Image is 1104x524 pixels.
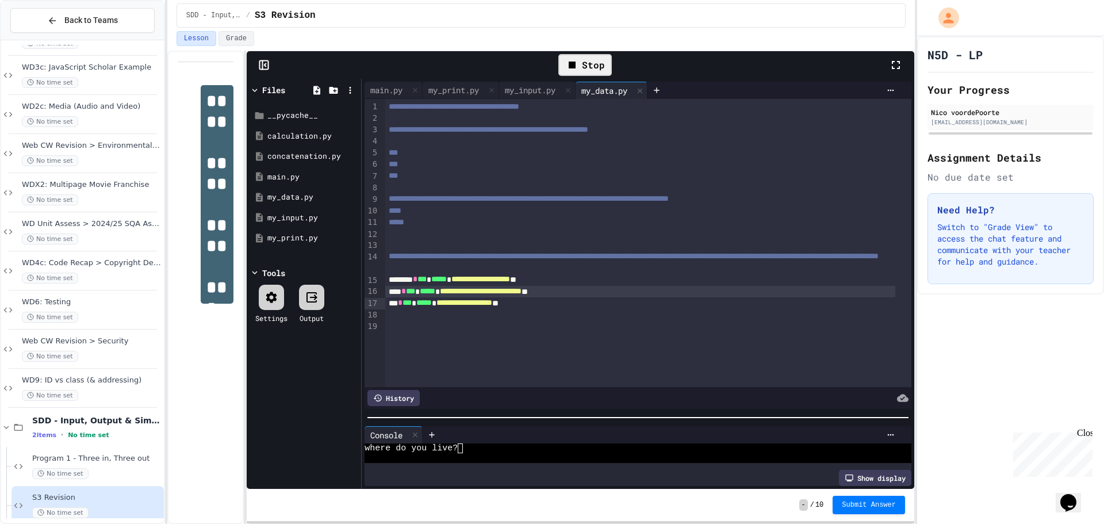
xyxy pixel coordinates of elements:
[1056,478,1092,512] iframe: chat widget
[365,101,379,113] div: 1
[22,351,78,362] span: No time set
[810,500,814,510] span: /
[255,313,287,323] div: Settings
[423,82,499,99] div: my_print.py
[22,273,78,284] span: No time set
[5,5,79,73] div: Chat with us now!Close
[10,8,155,33] button: Back to Teams
[300,313,324,323] div: Output
[22,155,78,166] span: No time set
[367,390,420,406] div: History
[365,309,379,321] div: 18
[365,205,379,217] div: 10
[365,298,379,309] div: 17
[32,468,89,479] span: No time set
[937,203,1084,217] h3: Need Help?
[927,82,1094,98] h2: Your Progress
[365,429,408,441] div: Console
[927,150,1094,166] h2: Assignment Details
[267,171,357,183] div: main.py
[576,82,647,99] div: my_data.py
[22,312,78,323] span: No time set
[365,82,423,99] div: main.py
[22,297,162,307] span: WD6: Testing
[927,47,983,63] h1: N5D - LP
[365,136,379,147] div: 4
[32,493,162,503] span: S3 Revision
[267,131,357,142] div: calculation.py
[32,431,56,439] span: 2 items
[22,116,78,127] span: No time set
[22,102,162,112] span: WD2c: Media (Audio and Video)
[926,5,962,31] div: My Account
[262,84,285,96] div: Files
[365,251,379,275] div: 14
[1009,428,1092,477] iframe: chat widget
[22,141,162,151] span: Web CW Revision > Environmental Impact
[365,124,379,136] div: 3
[218,31,254,46] button: Grade
[365,240,379,251] div: 13
[22,63,162,72] span: WD3c: JavaScript Scholar Example
[32,507,89,518] span: No time set
[365,443,458,453] span: where do you live?
[22,258,162,268] span: WD4c: Code Recap > Copyright Designs & Patents Act
[931,107,1090,117] div: Nico voordePoorte
[365,275,379,286] div: 15
[499,84,561,96] div: my_input.py
[22,77,78,88] span: No time set
[22,194,78,205] span: No time set
[22,336,162,346] span: Web CW Revision > Security
[927,170,1094,184] div: No due date set
[365,286,379,297] div: 16
[22,180,162,190] span: WDX2: Multipage Movie Franchise
[365,426,423,443] div: Console
[815,500,823,510] span: 10
[799,499,808,511] span: -
[22,219,162,229] span: WD Unit Assess > 2024/25 SQA Assignment
[255,9,316,22] span: S3 Revision
[365,84,408,96] div: main.py
[267,192,357,203] div: my_data.py
[937,221,1084,267] p: Switch to "Grade View" to access the chat feature and communicate with your teacher for help and ...
[246,11,250,20] span: /
[186,11,241,20] span: SDD - Input, Output & Simple calculations
[22,376,162,385] span: WD9: ID vs class (& addressing)
[267,151,357,162] div: concatenation.py
[64,14,118,26] span: Back to Teams
[839,470,911,486] div: Show display
[365,229,379,240] div: 12
[22,234,78,244] span: No time set
[365,194,379,205] div: 9
[558,54,612,76] div: Stop
[365,159,379,170] div: 6
[842,500,896,510] span: Submit Answer
[576,85,633,97] div: my_data.py
[61,430,63,439] span: •
[365,217,379,228] div: 11
[267,212,357,224] div: my_input.py
[32,454,162,464] span: Program 1 - Three in, Three out
[423,84,485,96] div: my_print.py
[32,415,162,426] span: SDD - Input, Output & Simple calculations
[22,390,78,401] span: No time set
[267,110,357,121] div: __pycache__
[262,267,285,279] div: Tools
[499,82,576,99] div: my_input.py
[177,31,216,46] button: Lesson
[365,321,379,332] div: 19
[365,147,379,159] div: 5
[365,171,379,182] div: 7
[931,118,1090,127] div: [EMAIL_ADDRESS][DOMAIN_NAME]
[365,182,379,194] div: 8
[365,113,379,124] div: 2
[833,496,905,514] button: Submit Answer
[267,232,357,244] div: my_print.py
[68,431,109,439] span: No time set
